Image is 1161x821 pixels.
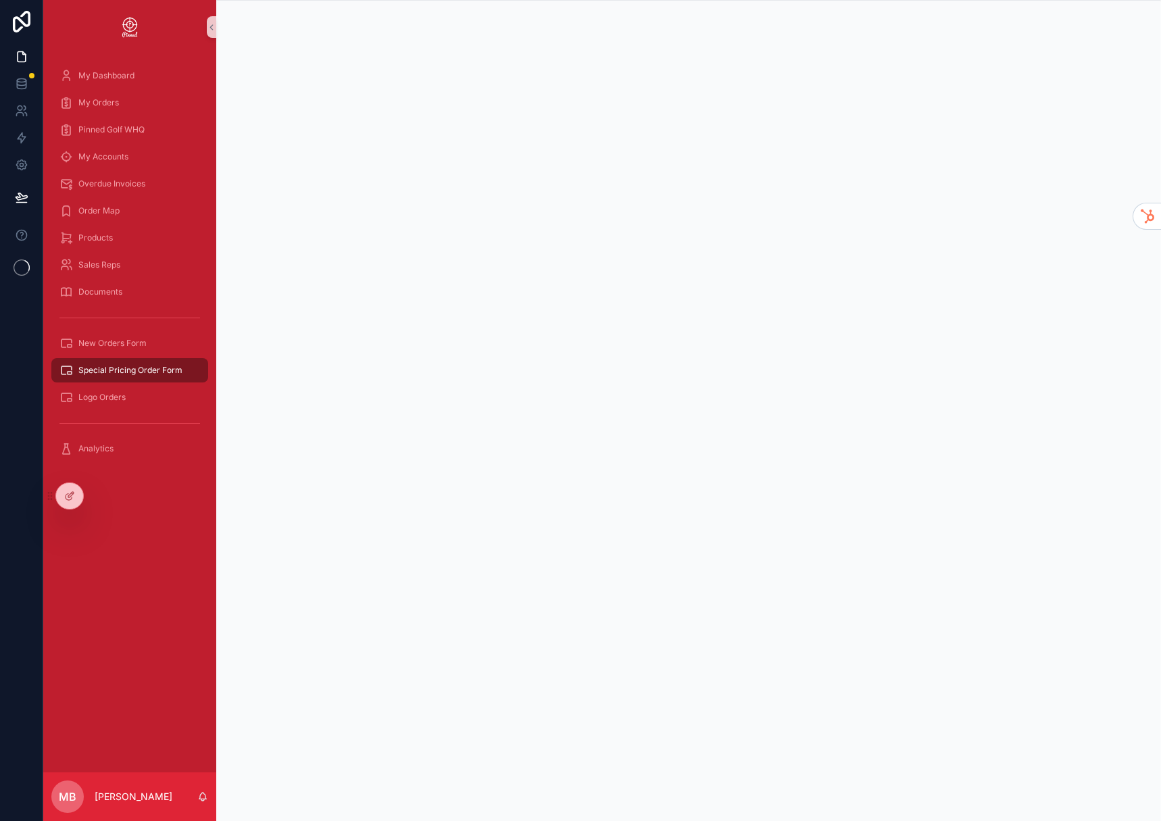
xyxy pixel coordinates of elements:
span: Analytics [78,443,114,454]
span: Order Map [78,205,120,216]
p: [PERSON_NAME] [95,790,172,803]
a: Logo Orders [51,385,208,409]
span: MB [59,789,76,805]
a: New Orders Form [51,331,208,355]
span: Documents [78,287,122,297]
a: Special Pricing Order Form [51,358,208,382]
span: Products [78,232,113,243]
span: My Dashboard [78,70,134,81]
a: Order Map [51,199,208,223]
a: My Accounts [51,145,208,169]
img: App logo [119,16,141,38]
div: scrollable content [43,54,216,478]
a: Overdue Invoices [51,172,208,196]
span: New Orders Form [78,338,147,349]
a: Documents [51,280,208,304]
span: My Orders [78,97,119,108]
span: Pinned Golf WHQ [78,124,145,135]
span: Logo Orders [78,392,126,403]
a: My Orders [51,91,208,115]
span: Overdue Invoices [78,178,145,189]
span: Special Pricing Order Form [78,365,182,376]
a: My Dashboard [51,64,208,88]
span: Sales Reps [78,259,120,270]
span: My Accounts [78,151,128,162]
a: Analytics [51,437,208,461]
a: Products [51,226,208,250]
a: Pinned Golf WHQ [51,118,208,142]
a: Sales Reps [51,253,208,277]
